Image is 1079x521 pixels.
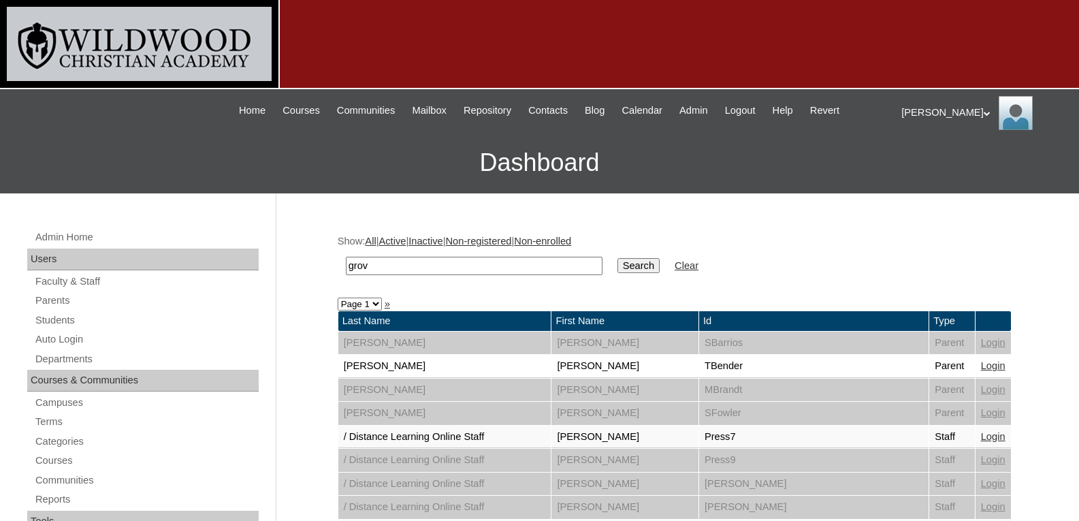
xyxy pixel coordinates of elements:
td: Staff [929,473,975,496]
a: Students [34,312,259,329]
a: Calendar [615,103,669,119]
a: Terms [34,413,259,430]
td: [PERSON_NAME] [338,379,551,402]
a: Communities [34,472,259,489]
td: [PERSON_NAME] [338,402,551,425]
td: Parent [929,355,975,378]
a: Login [981,478,1005,489]
a: Contacts [521,103,575,119]
a: Help [766,103,800,119]
span: Home [239,103,265,119]
a: Active [379,236,406,247]
td: Last Name [338,311,551,331]
a: Blog [578,103,611,119]
a: Login [981,454,1005,465]
div: Show: | | | | [338,234,1012,283]
a: Communities [330,103,402,119]
div: Courses & Communities [27,370,259,392]
td: Id [699,311,929,331]
span: Contacts [528,103,568,119]
td: [PERSON_NAME] [699,473,929,496]
a: Logout [718,103,762,119]
span: Logout [725,103,756,119]
td: Parent [929,379,975,402]
a: Admin Home [34,229,259,246]
td: / Distance Learning Online Staff [338,496,551,519]
a: Parents [34,292,259,309]
a: Categories [34,433,259,450]
a: Login [981,360,1005,371]
td: [PERSON_NAME] [699,496,929,519]
td: First Name [551,311,698,331]
a: Non-registered [446,236,512,247]
span: Courses [283,103,320,119]
a: Faculty & Staff [34,273,259,290]
td: [PERSON_NAME] [551,355,698,378]
img: Jill Isaac [999,96,1033,130]
td: [PERSON_NAME] [338,355,551,378]
a: Home [232,103,272,119]
img: logo-white.png [7,7,272,81]
td: / Distance Learning Online Staff [338,426,551,449]
td: [PERSON_NAME] [551,496,698,519]
a: Departments [34,351,259,368]
a: Courses [34,452,259,469]
td: TBender [699,355,929,378]
a: Login [981,337,1005,348]
td: [PERSON_NAME] [551,473,698,496]
td: Staff [929,496,975,519]
span: Communities [337,103,396,119]
div: [PERSON_NAME] [901,96,1065,130]
a: Login [981,501,1005,512]
td: Parent [929,402,975,425]
td: [PERSON_NAME] [338,332,551,355]
td: Staff [929,426,975,449]
span: Repository [464,103,511,119]
a: Revert [803,103,846,119]
td: [PERSON_NAME] [551,332,698,355]
span: Help [773,103,793,119]
input: Search [346,257,602,275]
span: Calendar [622,103,662,119]
a: Inactive [408,236,443,247]
td: [PERSON_NAME] [551,449,698,472]
td: / Distance Learning Online Staff [338,449,551,472]
td: Press9 [699,449,929,472]
a: Non-enrolled [514,236,571,247]
a: Reports [34,491,259,508]
td: MBrandt [699,379,929,402]
a: » [385,298,390,309]
td: Staff [929,449,975,472]
div: Users [27,249,259,270]
td: SFowler [699,402,929,425]
td: / Distance Learning Online Staff [338,473,551,496]
a: Mailbox [405,103,453,119]
a: Clear [675,260,698,271]
input: Search [617,258,660,273]
h3: Dashboard [7,132,1072,193]
a: Login [981,431,1005,442]
td: Type [929,311,975,331]
span: Admin [679,103,708,119]
span: Revert [810,103,839,119]
a: Login [981,384,1005,395]
td: SBarrios [699,332,929,355]
td: [PERSON_NAME] [551,379,698,402]
td: [PERSON_NAME] [551,402,698,425]
span: Blog [585,103,605,119]
a: Courses [276,103,327,119]
td: [PERSON_NAME] [551,426,698,449]
a: All [365,236,376,247]
a: Admin [673,103,715,119]
td: Parent [929,332,975,355]
span: Mailbox [412,103,447,119]
a: Auto Login [34,331,259,348]
a: Repository [457,103,518,119]
a: Campuses [34,394,259,411]
td: Press7 [699,426,929,449]
a: Login [981,407,1005,418]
